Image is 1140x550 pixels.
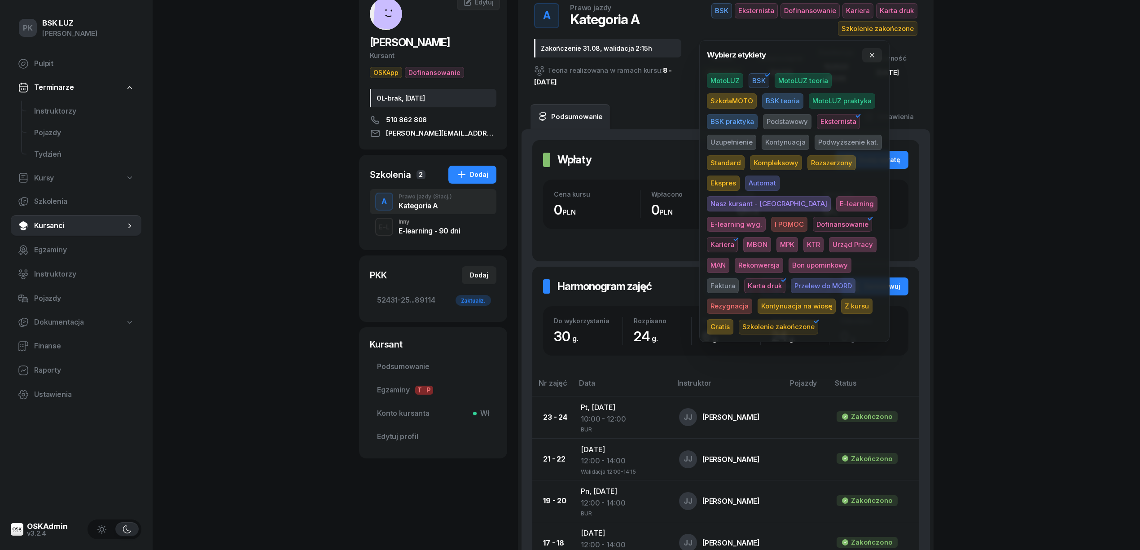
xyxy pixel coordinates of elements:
[572,334,579,343] small: g.
[574,377,671,396] th: Data
[707,49,766,61] h4: Wybierz etykiety
[377,295,489,306] span: 52431-25...89114
[836,196,877,211] button: E-learning
[532,480,574,522] td: 19 - 20
[370,403,496,424] a: Konto kursantaWł
[574,438,671,480] td: [DATE]
[707,114,758,129] span: BSK praktyka
[11,384,141,405] a: Ustawienia
[34,268,134,280] span: Instruktorzy
[370,356,496,378] a: Podsumowanie
[851,411,892,422] div: Zakończono
[34,149,134,160] span: Tydzień
[780,3,840,18] span: Dofinansowanie
[11,523,23,536] img: logo-xs@2x.png
[684,497,693,505] span: JJ
[684,455,693,463] span: JJ
[415,386,424,395] span: T
[581,467,664,475] div: Walidacja 12:00-14:15
[534,3,559,28] button: A
[840,328,861,344] span: 0
[370,67,464,78] button: OSKAppDofinansowanie
[424,386,433,395] span: P
[817,114,860,129] button: Eksternista
[707,278,739,294] button: Faktura
[34,389,134,400] span: Ustawienia
[829,377,919,396] th: Status
[789,334,795,343] small: g.
[702,328,723,344] span: 6
[34,317,84,328] span: Dokumentacja
[581,497,664,509] div: 12:00 - 14:00
[375,221,393,233] div: E-L
[27,530,68,537] div: v3.2.4
[370,67,402,78] span: OSKApp
[815,135,882,150] span: Podwyższenie kat.
[378,194,390,209] div: A
[11,215,141,237] a: Kursanci
[34,172,54,184] span: Kursy
[813,217,872,232] button: Dofinansowanie
[707,176,740,191] button: Ekspres
[684,414,693,421] span: JJ
[775,73,832,88] span: MotoLUZ teoria
[739,320,818,335] button: Szkolenie zakończone
[377,384,489,396] span: Egzaminy
[370,36,450,49] span: [PERSON_NAME]
[570,4,611,11] div: Prawo jazdy
[34,106,134,117] span: Instruktorzy
[370,290,496,311] a: 52431-25...89114Zaktualiz.
[532,396,574,438] td: 23 - 24
[789,258,851,273] button: Bon upominkowy
[762,135,809,150] span: Kontynuacja
[399,219,460,224] div: Inny
[375,193,393,211] button: A
[581,425,664,432] div: BUR
[851,453,892,465] div: Zakończono
[758,299,836,314] button: Kontynuacja na wiosę
[707,155,745,171] button: Standard
[750,155,802,171] span: Kompleksowy
[707,73,743,88] button: MotoLUZ
[745,176,780,191] button: Automat
[11,168,141,189] a: Kursy
[707,320,733,335] button: Gratis
[399,227,460,234] div: E-learning - 90 dni
[692,3,917,36] button: BSKEksternistaDofinansowanieKarieraKarta drukSzkolenie zakończone
[462,266,496,284] button: Dodaj
[762,94,803,109] button: BSK teoria
[34,220,125,232] span: Kursanci
[744,278,785,294] button: Karta druk
[634,317,691,325] div: Rozpisano
[771,217,807,232] span: I POMOC
[807,155,856,171] button: Rozszerzony
[785,377,829,396] th: Pojazdy
[743,238,771,253] span: MBON
[34,127,134,139] span: Pojazdy
[791,278,855,294] button: Przelew do MORD
[707,238,738,253] button: Kariera
[702,414,760,421] div: [PERSON_NAME]
[707,196,831,211] span: Nasz kursant - [GEOGRAPHIC_DATA]
[829,238,877,253] button: Urząd Pracy
[749,73,769,88] span: BSK
[456,169,488,180] div: Dodaj
[477,408,489,419] span: Wł
[707,94,757,109] button: SzkołaMOTO
[554,202,640,218] div: 0
[809,94,875,109] button: MotoLUZ praktyka
[405,67,464,78] span: Dofinansowanie
[470,270,488,281] div: Dodaj
[707,217,766,232] button: E-learning wyg.
[574,396,671,438] td: Pt, [DATE]
[684,539,693,547] span: JJ
[377,431,489,443] span: Edytuj profil
[707,299,752,314] span: Rezygnacja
